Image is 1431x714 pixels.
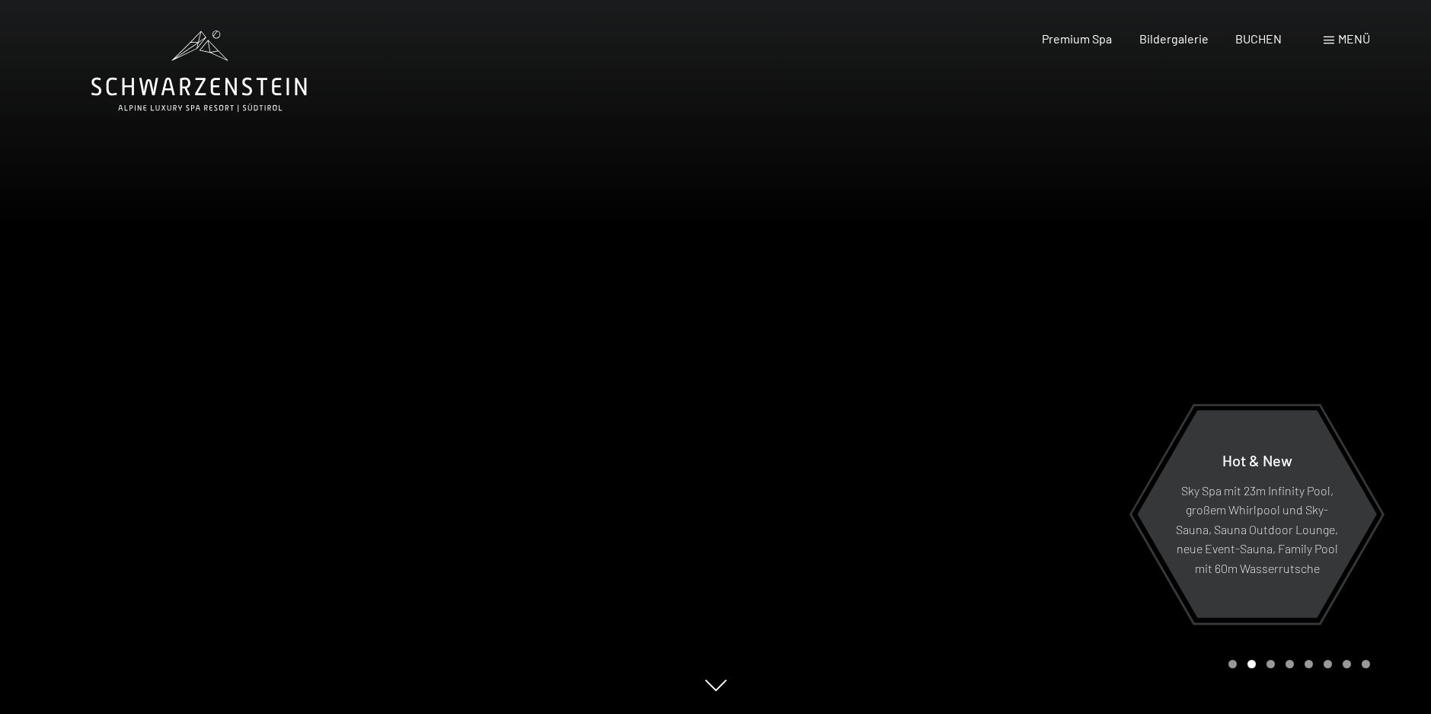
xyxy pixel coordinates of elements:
div: Carousel Page 3 [1266,660,1275,668]
a: BUCHEN [1235,31,1282,46]
div: Carousel Pagination [1223,660,1370,668]
div: Carousel Page 2 (Current Slide) [1247,660,1256,668]
span: Hot & New [1222,450,1292,469]
div: Carousel Page 6 [1324,660,1332,668]
a: Hot & New Sky Spa mit 23m Infinity Pool, großem Whirlpool und Sky-Sauna, Sauna Outdoor Lounge, ne... [1136,409,1378,619]
a: Bildergalerie [1139,31,1209,46]
div: Carousel Page 1 [1228,660,1237,668]
div: Carousel Page 5 [1305,660,1313,668]
p: Sky Spa mit 23m Infinity Pool, großem Whirlpool und Sky-Sauna, Sauna Outdoor Lounge, neue Event-S... [1174,480,1340,578]
span: Menü [1338,31,1370,46]
a: Premium Spa [1042,31,1112,46]
div: Carousel Page 8 [1362,660,1370,668]
div: Carousel Page 4 [1286,660,1294,668]
div: Carousel Page 7 [1343,660,1351,668]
